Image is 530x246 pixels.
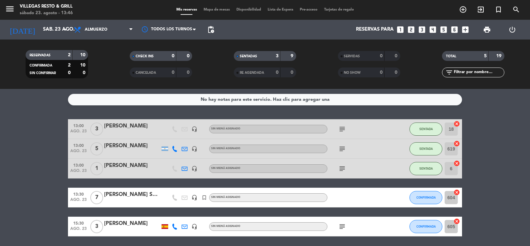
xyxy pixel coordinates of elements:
span: Lista de Espera [264,8,297,12]
span: Sin menú asignado [211,147,240,150]
strong: 0 [395,54,399,58]
span: 15:30 [70,219,87,227]
i: looks_6 [450,25,459,34]
i: cancel [453,218,460,225]
strong: 0 [83,70,87,75]
i: subject [338,145,346,153]
span: 7 [90,191,103,204]
div: [PERSON_NAME] Scalozub [104,190,160,199]
span: print [483,26,491,34]
button: CONFIRMADA [409,220,442,233]
div: [PERSON_NAME] [104,161,160,170]
span: Sin menú asignado [211,225,240,228]
strong: 0 [380,54,383,58]
span: Mapa de mesas [200,8,233,12]
span: TOTAL [446,55,456,58]
strong: 10 [80,53,87,57]
i: arrow_drop_down [61,26,69,34]
span: CONFIRMADA [416,196,436,199]
i: looks_3 [418,25,426,34]
span: 3 [90,123,103,136]
button: CONFIRMADA [409,191,442,204]
i: subject [338,165,346,173]
i: looks_5 [439,25,448,34]
i: [DATE] [5,22,40,37]
strong: 0 [187,54,191,58]
span: Mis reservas [173,8,200,12]
strong: 0 [276,70,278,75]
span: SENTADA [419,167,433,170]
strong: 0 [172,70,174,75]
button: SENTADA [409,162,442,175]
span: CANCELADA [136,71,156,74]
button: menu [5,4,15,16]
span: Tarjetas de regalo [321,8,357,12]
i: subject [338,223,346,231]
span: 13:00 [70,161,87,169]
div: [PERSON_NAME] [104,142,160,150]
strong: 0 [187,70,191,75]
strong: 0 [172,54,174,58]
i: filter_list [445,68,453,76]
span: ago. 23 [70,129,87,137]
i: cancel [453,160,460,167]
span: Sin menú asignado [211,167,240,170]
strong: 0 [380,70,383,75]
span: Sin menú asignado [211,127,240,130]
i: exit_to_app [477,6,485,14]
i: looks_one [396,25,405,34]
div: [PERSON_NAME] [104,122,160,130]
i: menu [5,4,15,14]
strong: 3 [276,54,278,58]
div: Villegas Resto & Grill [20,3,73,10]
div: [PERSON_NAME] [104,219,160,228]
strong: 2 [68,53,71,57]
span: 3 [90,220,103,233]
span: Almuerzo [85,27,107,32]
span: ago. 23 [70,149,87,156]
span: NO SHOW [344,71,361,74]
span: RE AGENDADA [240,71,264,74]
i: headset_mic [191,126,197,132]
strong: 9 [291,54,295,58]
i: cancel [453,189,460,196]
i: headset_mic [191,224,197,230]
span: pending_actions [207,26,215,34]
i: cancel [453,140,460,147]
button: SENTADA [409,123,442,136]
i: cancel [453,121,460,127]
strong: 10 [80,63,87,68]
strong: 19 [496,54,503,58]
i: power_settings_new [508,26,516,34]
span: Sin menú asignado [211,196,240,199]
i: looks_4 [429,25,437,34]
span: 13:00 [70,141,87,149]
i: looks_two [407,25,415,34]
span: 13:30 [70,190,87,198]
strong: 0 [68,70,71,75]
span: SENTADAS [240,55,257,58]
span: Disponibilidad [233,8,264,12]
span: 13:00 [70,122,87,129]
div: No hay notas para este servicio. Haz clic para agregar una [201,96,330,103]
div: sábado 23. agosto - 13:46 [20,10,73,16]
i: headset_mic [191,195,197,201]
i: turned_in_not [201,195,207,201]
span: Reservas para [356,27,394,33]
i: headset_mic [191,146,197,152]
i: headset_mic [191,166,197,172]
span: CONFIRMADA [30,64,52,67]
span: RESERVADAS [30,54,51,57]
button: SENTADA [409,142,442,155]
div: LOG OUT [500,20,525,40]
input: Filtrar por nombre... [453,69,504,76]
strong: 5 [484,54,487,58]
i: add_box [461,25,470,34]
span: ago. 23 [70,169,87,176]
span: 1 [90,162,103,175]
span: SENTADA [419,127,433,131]
span: SERVIDAS [344,55,360,58]
span: SENTADA [419,147,433,150]
strong: 0 [395,70,399,75]
strong: 0 [291,70,295,75]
